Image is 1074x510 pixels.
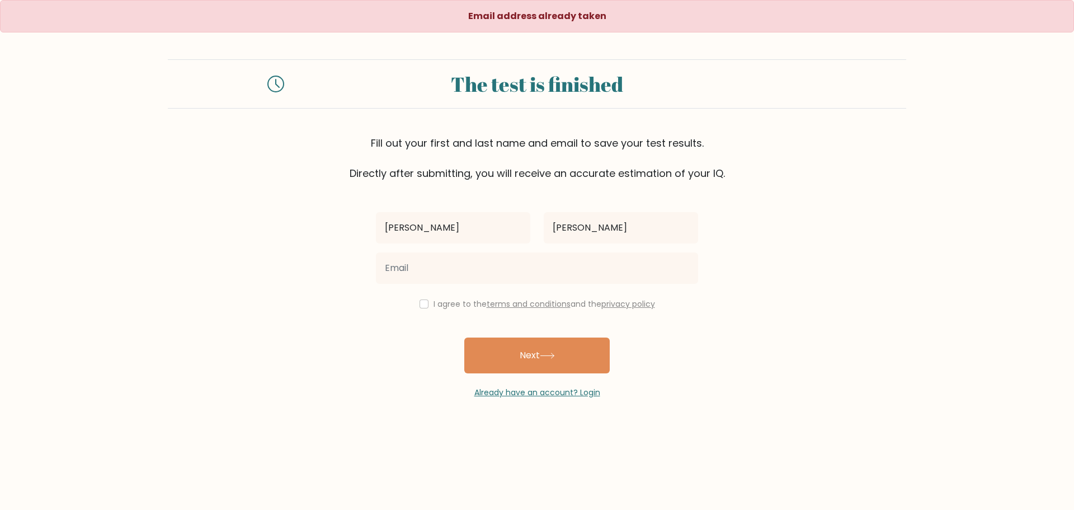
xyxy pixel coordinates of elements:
a: Already have an account? Login [474,387,600,398]
strong: Email address already taken [468,10,606,22]
div: Fill out your first and last name and email to save your test results. Directly after submitting,... [168,135,906,181]
input: First name [376,212,530,244]
a: terms and conditions [487,298,571,310]
label: I agree to the and the [434,298,655,310]
div: The test is finished [298,69,776,99]
input: Last name [544,212,698,244]
a: privacy policy [601,298,655,310]
button: Next [464,338,610,373]
input: Email [376,252,698,284]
